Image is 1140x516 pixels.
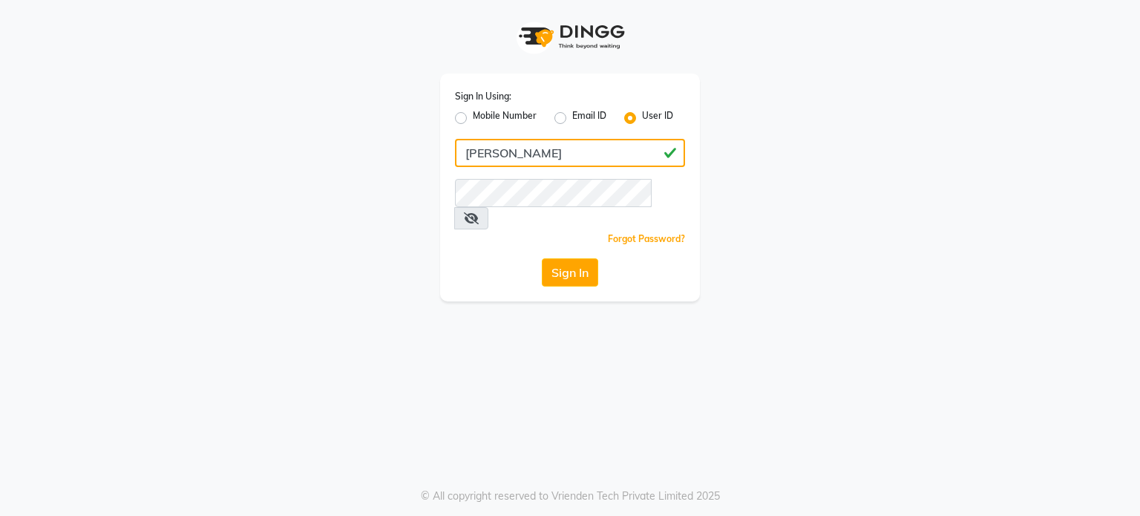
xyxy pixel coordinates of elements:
[542,258,598,287] button: Sign In
[572,109,606,127] label: Email ID
[455,179,652,207] input: Username
[608,233,685,244] a: Forgot Password?
[455,139,685,167] input: Username
[473,109,537,127] label: Mobile Number
[455,90,511,103] label: Sign In Using:
[642,109,673,127] label: User ID
[511,15,629,59] img: logo1.svg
